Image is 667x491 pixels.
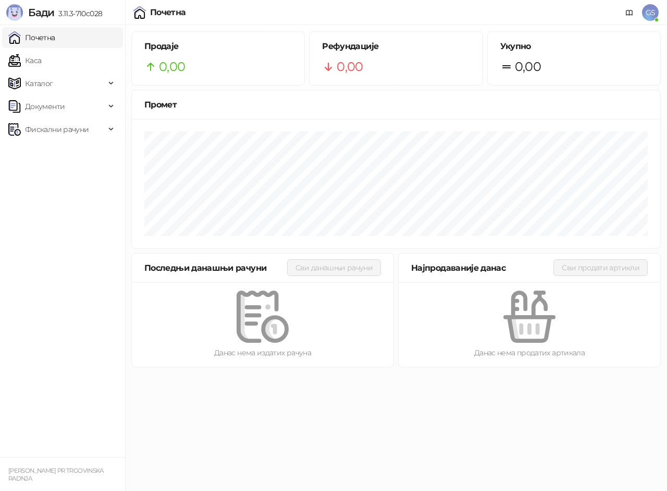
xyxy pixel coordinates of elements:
small: [PERSON_NAME] PR TRGOVINSKA RADNJA [8,467,104,482]
span: 0,00 [515,57,541,77]
a: Почетна [8,27,55,48]
button: Сви данашњи рачуни [287,259,381,276]
span: 0,00 [159,57,185,77]
span: 0,00 [337,57,363,77]
a: Каса [8,50,41,71]
span: Документи [25,96,65,117]
span: Бади [28,6,54,19]
button: Сви продати артикли [553,259,648,276]
h5: Рефундације [322,40,470,53]
div: Почетна [150,8,186,17]
h5: Продаје [144,40,292,53]
div: Промет [144,98,648,111]
span: 3.11.3-710c028 [54,9,102,18]
div: Најпродаваније данас [411,261,553,274]
h5: Укупно [500,40,648,53]
span: GS [642,4,659,21]
span: Каталог [25,73,53,94]
div: Данас нема издатих рачуна [149,347,377,358]
img: Logo [6,4,23,21]
div: Данас нема продатих артикала [415,347,644,358]
a: Документација [621,4,638,21]
div: Последњи данашњи рачуни [144,261,287,274]
span: Фискални рачуни [25,119,89,140]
